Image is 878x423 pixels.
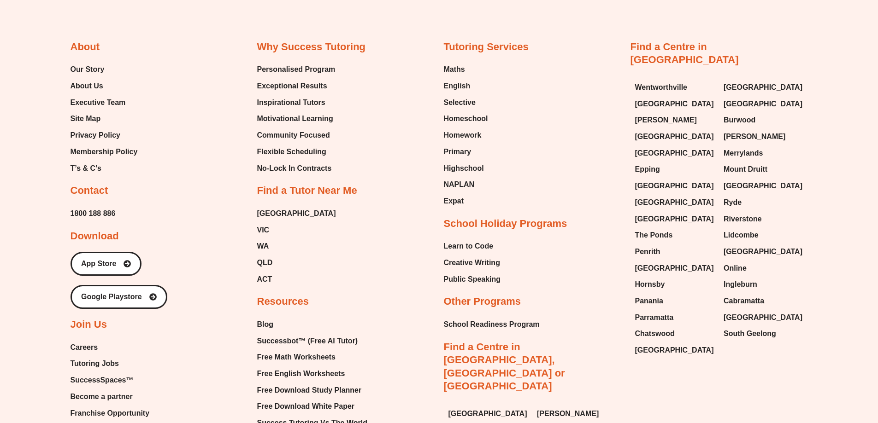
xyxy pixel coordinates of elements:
[257,334,358,348] span: Successbot™ (Free AI Tutor)
[724,311,802,324] span: [GEOGRAPHIC_DATA]
[444,272,501,286] a: Public Speaking
[724,327,776,341] span: South Geelong
[725,319,878,423] div: Chat Widget
[635,113,697,127] span: [PERSON_NAME]
[71,96,138,110] a: Executive Team
[724,113,803,127] a: Burwood
[97,1,114,14] span: of ⁨11⁩
[724,97,802,111] span: [GEOGRAPHIC_DATA]
[71,207,116,220] a: 1800 188 886
[635,212,715,226] a: [GEOGRAPHIC_DATA]
[444,194,464,208] span: Expat
[71,373,150,387] a: SuccessSpaces™
[444,295,521,308] h2: Other Programs
[257,112,336,126] a: Motivational Learning
[235,1,248,14] button: Text
[724,261,803,275] a: Online
[635,327,675,341] span: Chatswood
[71,79,103,93] span: About Us
[635,113,715,127] a: [PERSON_NAME]
[724,146,803,160] a: Merrylands
[635,294,663,308] span: Panania
[71,128,138,142] a: Privacy Policy
[448,407,528,421] a: [GEOGRAPHIC_DATA]
[257,63,336,76] span: Personalised Program
[635,146,715,160] a: [GEOGRAPHIC_DATA]
[257,272,336,286] a: ACT
[724,278,757,291] span: Ingleburn
[67,41,136,46] span: List data in ascending order.
[444,318,540,331] span: School Readiness Program
[724,294,803,308] a: Cabramatta
[444,217,567,231] h2: School Holiday Programs
[71,145,138,159] a: Membership Policy
[58,41,63,46] span: 1)
[257,295,309,308] h2: Resources
[257,350,367,364] a: Free Math Worksheets
[257,400,355,413] span: Free Download White Paper
[67,69,213,75] span: Find the lower quartile which is the median of the lower half.
[724,97,803,111] a: [GEOGRAPHIC_DATA]
[49,174,169,180] span: Find the interquartile range of this set of data.
[257,383,362,397] span: Free Download Study Planner
[635,343,714,357] span: [GEOGRAPHIC_DATA]
[71,128,121,142] span: Privacy Policy
[58,78,63,84] span: 5)
[71,373,134,387] span: SuccessSpaces™
[257,239,336,253] a: WA
[635,245,715,259] a: Penrith
[58,59,63,65] span: 3)
[635,162,660,176] span: Epping
[257,162,336,175] a: No-Lock In Contracts
[635,261,715,275] a: [GEOGRAPHIC_DATA]
[67,78,215,84] span: Find the upper quartile which is the median of the upper half.
[58,88,63,93] span: 6)
[444,256,501,270] a: Creative Writing
[49,225,61,230] span: ____
[257,272,272,286] span: ACT
[71,63,138,76] a: Our Story
[635,245,660,259] span: Penrith
[71,390,133,404] span: Become a partner
[257,256,336,270] a: QLD
[724,130,803,144] a: [PERSON_NAME]
[257,256,273,270] span: QLD
[444,41,529,54] h2: Tutoring Services
[71,162,138,175] a: T’s & C’s
[635,212,714,226] span: [GEOGRAPHIC_DATA]
[444,145,488,159] a: Primary
[67,50,270,55] span: If there is an odd number of values, remove the middle value (which is the median).
[635,294,715,308] a: Panania
[444,128,482,142] span: Homework
[635,343,715,357] a: [GEOGRAPHIC_DATA]
[49,184,119,189] span: 2, 7, 11, 8, 4, 8, 10, 2, 9, 5, 8
[71,252,141,276] a: App Store
[635,97,714,111] span: [GEOGRAPHIC_DATA]
[444,145,471,159] span: Primary
[724,196,742,209] span: Ryde
[444,112,488,126] a: Homeschool
[448,407,527,421] span: [GEOGRAPHIC_DATA]
[257,383,367,397] a: Free Download Study Planner
[444,96,476,110] span: Selective
[257,112,333,126] span: Motivational Learning
[724,228,759,242] span: Lidcombe
[724,245,802,259] span: [GEOGRAPHIC_DATA]
[724,311,803,324] a: [GEOGRAPHIC_DATA]
[537,407,617,421] a: [PERSON_NAME]
[49,212,61,218] span: ____
[724,228,803,242] a: Lidcombe
[71,230,119,243] h2: Download
[71,357,150,371] a: Tutoring Jobs
[257,334,367,348] a: Successbot™ (Free AI Tutor)
[257,207,336,220] span: [GEOGRAPHIC_DATA]
[724,179,803,193] a: [GEOGRAPHIC_DATA]
[444,162,484,175] span: Highschool
[635,81,715,94] a: Wentworthville
[635,130,715,144] a: [GEOGRAPHIC_DATA]
[257,145,326,159] span: Flexible Scheduling
[444,178,488,191] a: NAPLAN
